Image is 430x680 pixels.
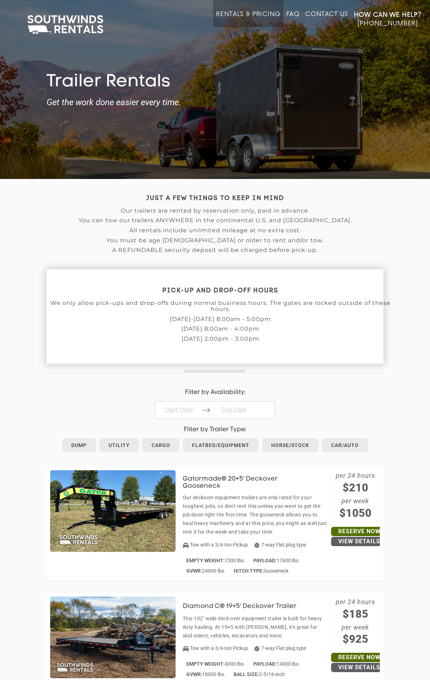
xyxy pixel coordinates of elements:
p: Our deckover equipment trailers are only rated for your toughest jobs, so don't rent this unless ... [183,493,327,536]
span: 7-way Flat plug type [254,542,306,548]
strong: EMPTY WEIGHT: [186,558,225,563]
img: SW013 - Diamond C 19+5' Deckover Trailer [50,597,176,678]
a: Contact Us [305,11,348,27]
h4: Filter by Trailer Type: [47,426,383,433]
span: 24900 lbs. [186,568,225,574]
a: Dump [62,438,96,452]
a: Reserve Now [331,527,388,536]
a: View Details [331,537,387,546]
a: Flatbed/Equipment [183,438,259,452]
span: 7-way Flat plug type [254,645,306,651]
p: We only allow pick-ups and drop-offs during normal business hours. The gates are locked outside o... [47,300,394,312]
span: 18000 lbs. [186,671,225,677]
span: 7300 lbs. [186,558,245,563]
span: $185 [331,606,380,622]
span: 17600 lbs. [253,558,300,563]
a: Rentals & Pricing [216,11,280,27]
span: $210 [331,480,380,496]
span: 14000 lbs. [253,661,300,667]
span: per 24 hours per week [331,597,380,647]
a: Utility [99,438,139,452]
p: [DATE]-[DATE] 8:00am - 5:00pm [47,316,394,322]
strong: How Can We Help? [354,11,422,19]
span: [PHONE_NUMBER] [358,20,418,27]
p: Our trailers are rented by reservation only, paid in advance. [47,208,383,214]
a: Diamond C® 19+5' Deckover Trailer [183,603,307,609]
strong: PICK-UP AND DROP-OFF HOURS [162,288,278,294]
strong: HITCH TYPE: [234,568,264,574]
p: You can tow our trailers ANYWHERE in the continental U.S. and [GEOGRAPHIC_DATA]. [47,217,383,224]
p: All rentals include unlimited mileage at no extra cost. [47,227,383,234]
a: Cargo [142,438,180,452]
h3: Diamond C® 19+5' Deckover Trailer [183,603,307,610]
strong: Get the work done easier every time. [47,98,383,107]
h4: Filter by Availability: [47,389,383,396]
img: Southwinds Rentals Logo [24,14,107,36]
span: Tow with a 3/4-ton Pickup [190,542,248,548]
p: You must be age [DEMOGRAPHIC_DATA] or older to rent and/or tow. [47,237,383,244]
a: Horse/Stock [262,438,319,452]
a: Gatormade® 20+5' Deckover Gooseneck [183,479,327,485]
span: Gooseneck [234,568,288,574]
span: per 24 hours per week [331,470,380,521]
strong: JUST A FEW THINGS TO KEEP IN MIND [146,195,284,201]
img: SW012 - Gatormade 20+5' Deckover Gooseneck [50,470,176,552]
p: [DATE] 8:00am - 4:00pm [47,326,394,332]
strong: GVWR: [186,671,202,677]
a: Reserve Now [331,653,388,662]
a: How Can We Help? [PHONE_NUMBER] [354,11,422,27]
a: Car/Auto [322,438,368,452]
span: $1050 [331,505,380,521]
strong: BALL SIZE: [234,671,259,677]
p: [DATE] 2:00pm - 3:00pm [47,336,394,342]
h1: Trailer Rentals [47,72,383,93]
strong: EMPTY WEIGHT: [186,661,225,667]
h3: Gatormade® 20+5' Deckover Gooseneck [183,476,327,490]
span: $925 [331,631,380,647]
strong: GVWR: [186,568,202,574]
span: 2-5/16-inch [234,671,285,677]
span: Tow with a 3/4-ton Pickup [190,645,248,651]
a: View Details [331,663,387,672]
strong: PAYLOAD: [253,661,277,667]
strong: PAYLOAD: [253,558,277,563]
p: This 102" wide deck over equipment trailer is built for heavy duty hauling. At 19+5 with [PERSON_... [183,614,327,640]
span: 4000 lbs. [186,661,245,667]
p: A REFUNDABLE security deposit will be charged before pick-up. [47,247,383,253]
a: FAQ [286,11,300,27]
